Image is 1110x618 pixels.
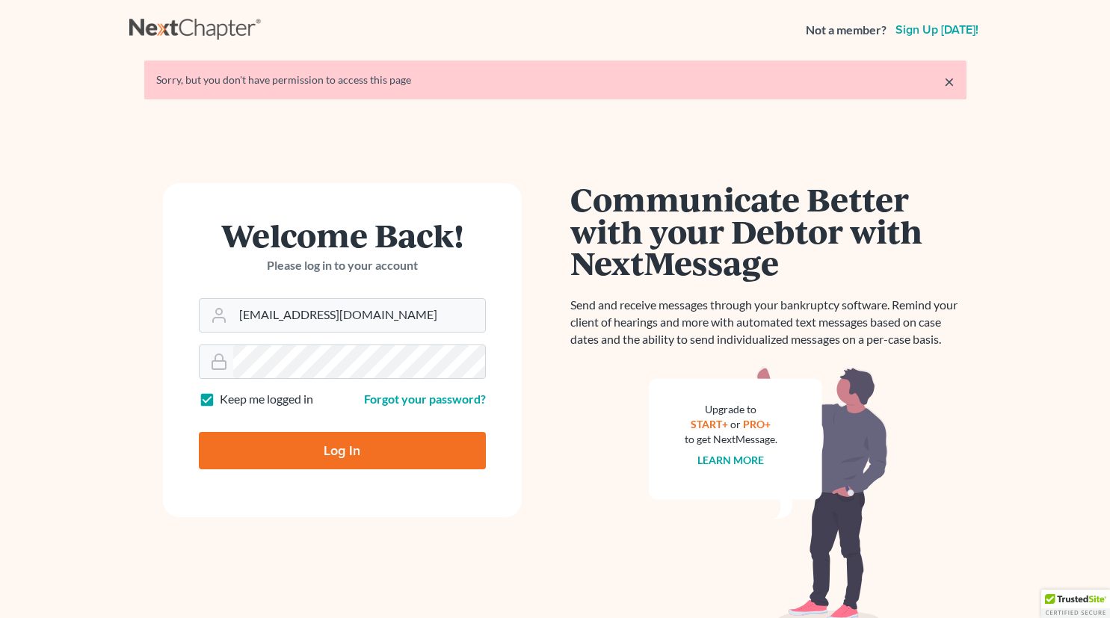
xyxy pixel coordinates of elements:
[743,418,771,430] a: PRO+
[220,391,313,408] label: Keep me logged in
[685,432,777,447] div: to get NextMessage.
[156,72,955,87] div: Sorry, but you don't have permission to access this page
[892,24,981,36] a: Sign up [DATE]!
[730,418,741,430] span: or
[199,432,486,469] input: Log In
[691,418,728,430] a: START+
[199,219,486,251] h1: Welcome Back!
[570,183,966,279] h1: Communicate Better with your Debtor with NextMessage
[233,299,485,332] input: Email Address
[806,22,887,39] strong: Not a member?
[944,72,955,90] a: ×
[1041,590,1110,618] div: TrustedSite Certified
[199,257,486,274] p: Please log in to your account
[685,402,777,417] div: Upgrade to
[364,392,486,406] a: Forgot your password?
[570,297,966,348] p: Send and receive messages through your bankruptcy software. Remind your client of hearings and mo...
[697,454,764,466] a: Learn more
